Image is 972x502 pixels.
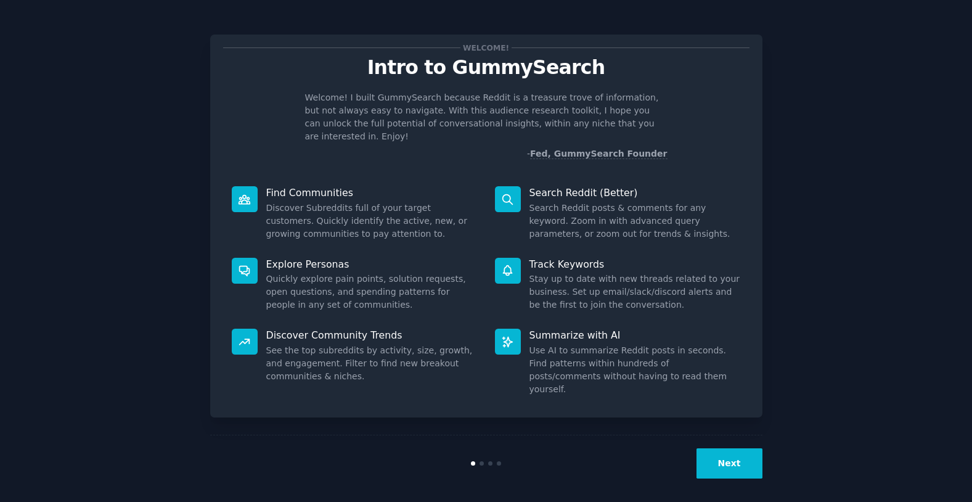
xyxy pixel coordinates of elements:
p: Explore Personas [266,258,478,271]
p: Intro to GummySearch [223,57,749,78]
button: Next [696,448,762,479]
p: Summarize with AI [529,329,741,342]
p: Search Reddit (Better) [529,186,741,199]
dd: Use AI to summarize Reddit posts in seconds. Find patterns within hundreds of posts/comments with... [529,344,741,396]
dd: See the top subreddits by activity, size, growth, and engagement. Filter to find new breakout com... [266,344,478,383]
p: Track Keywords [529,258,741,271]
p: Discover Community Trends [266,329,478,342]
span: Welcome! [460,41,511,54]
dd: Search Reddit posts & comments for any keyword. Zoom in with advanced query parameters, or zoom o... [529,202,741,241]
p: Find Communities [266,186,478,199]
dd: Stay up to date with new threads related to your business. Set up email/slack/discord alerts and ... [529,273,741,311]
div: - [527,147,668,160]
dd: Discover Subreddits full of your target customers. Quickly identify the active, new, or growing c... [266,202,478,241]
a: Fed, GummySearch Founder [530,149,668,159]
p: Welcome! I built GummySearch because Reddit is a treasure trove of information, but not always ea... [305,91,668,143]
dd: Quickly explore pain points, solution requests, open questions, and spending patterns for people ... [266,273,478,311]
